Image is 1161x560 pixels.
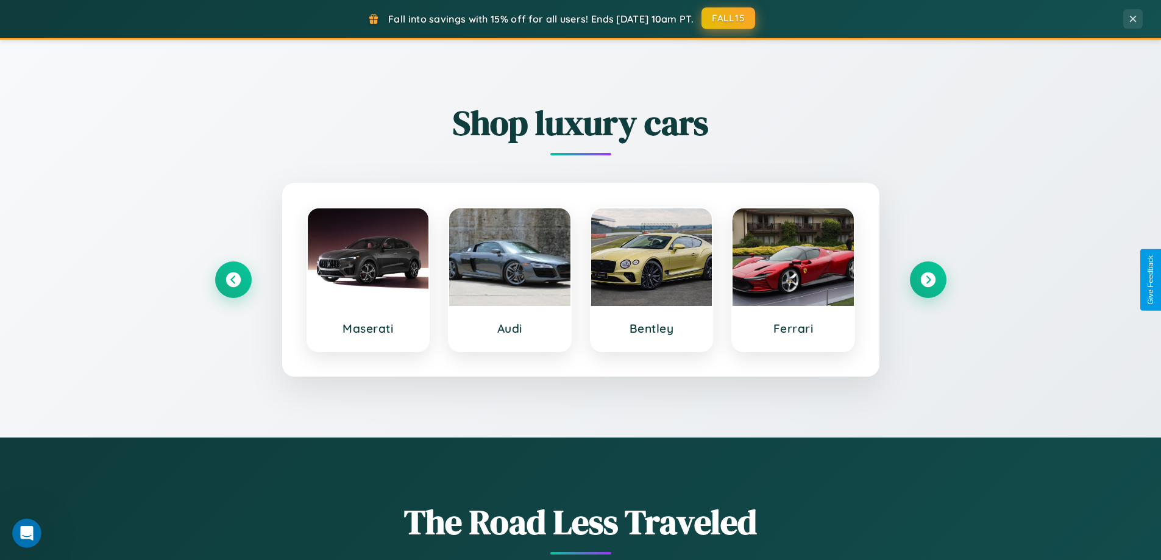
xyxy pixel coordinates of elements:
h3: Ferrari [745,321,842,336]
h3: Maserati [320,321,417,336]
button: FALL15 [701,7,755,29]
h1: The Road Less Traveled [215,498,946,545]
h3: Audi [461,321,558,336]
h2: Shop luxury cars [215,99,946,146]
span: Fall into savings with 15% off for all users! Ends [DATE] 10am PT. [388,13,694,25]
div: Give Feedback [1146,255,1155,305]
h3: Bentley [603,321,700,336]
iframe: Intercom live chat [12,519,41,548]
